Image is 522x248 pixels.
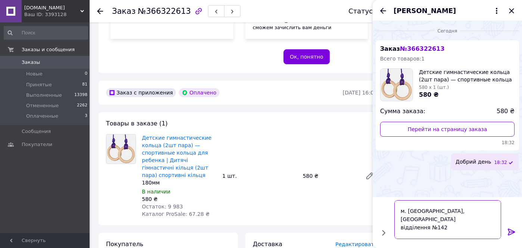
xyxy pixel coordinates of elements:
time: [DATE] 16:06 [343,90,377,96]
div: 1 шт. [219,171,299,181]
span: Заказы и сообщения [22,46,75,53]
span: 0 [85,71,87,77]
span: Troli.shop [24,4,80,11]
a: Детские гимнастические кольца (2шт пара) — спортивные кольца для ребенка | Дитячі гімнастичні кіл... [142,135,211,178]
button: Назад [379,6,388,15]
span: № 366322613 [400,45,444,52]
img: 6805382309_w100_h100_detskie-gimnasticheskie-koltsa.jpg [380,69,413,101]
textarea: Замовлення на Troli Shop ттн 20451269222117 Дитячі кільця 180 шнур м. [GEOGRAPHIC_DATA], [GEOGRAP... [394,200,501,239]
div: Оплачено [179,88,219,97]
div: Ваш ID: 3393128 [24,11,90,18]
span: Принятые [26,81,52,88]
span: 18:32 12.10.2025 [380,140,515,146]
span: №366322613 [138,7,191,16]
span: 580 ₴ [419,91,439,98]
div: 12.10.2025 [376,27,519,34]
a: Перейти на страницу заказа [380,122,515,137]
span: Редактировать [335,241,377,247]
span: Отмененные [26,102,59,109]
img: Детские гимнастические кольца (2шт пара) — спортивные кольца для ребенка | Дитячі гімнастичні кіл... [106,134,136,164]
button: [PERSON_NAME] [394,6,501,16]
span: 81 [82,81,87,88]
span: Оплаченные [26,113,58,120]
button: Закрыть [507,6,516,15]
span: 13398 [74,92,87,99]
button: Ок, понятно [283,49,330,64]
span: 580 x 1 (шт.) [419,85,449,90]
span: Сегодня [435,28,460,34]
span: Товары в заказе (1) [106,120,168,127]
span: Остаток: 9 983 [142,204,183,210]
span: 2262 [77,102,87,109]
span: Новые [26,71,43,77]
span: Добрий день [456,158,491,166]
span: Заказ [380,45,445,52]
div: 580 ₴ [300,171,359,181]
span: Детские гимнастические кольца (2шт пара) — спортивные кольца для ребенка | Дитячі гімнастичні кіл... [419,68,515,83]
div: Вернуться назад [97,7,103,15]
span: Всего товаров: 1 [380,56,425,62]
span: Покупатели [22,141,52,148]
span: Доставка [253,241,282,248]
span: Выполненные [26,92,62,99]
span: Сумма заказа: [380,107,425,116]
div: 580 ₴ [142,195,216,203]
span: Покупатель [106,241,143,248]
span: Сообщения [22,128,51,135]
div: Статус заказа [348,7,398,15]
span: Заказы [22,59,40,66]
div: Без [PERSON_NAME] в заказе мы не сможем зачислить вам деньги [253,16,361,31]
span: Заказ [112,7,136,16]
div: Заказ с приложения [106,88,176,97]
span: 580 ₴ [497,107,515,116]
input: Поиск [4,26,88,40]
div: 180мм [142,179,216,186]
span: 18:32 12.10.2025 [494,159,507,166]
a: Редактировать [362,168,377,183]
button: Показать кнопки [379,228,388,238]
span: 3 [85,113,87,120]
span: [PERSON_NAME] [394,6,456,16]
span: В наличии [142,189,170,195]
span: Каталог ProSale: 67.28 ₴ [142,211,209,217]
